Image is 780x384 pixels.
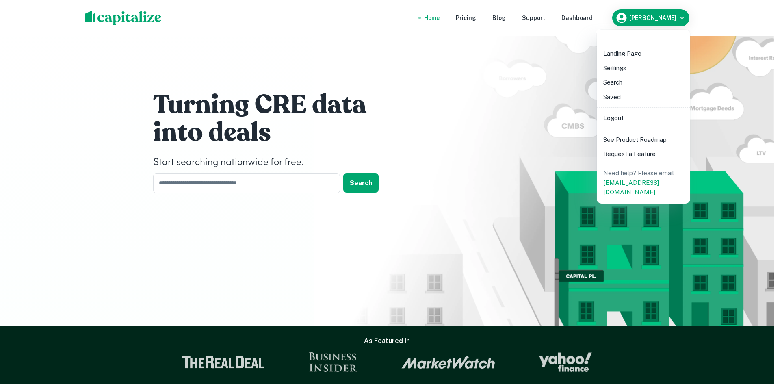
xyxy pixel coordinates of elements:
li: Settings [600,61,687,76]
a: [EMAIL_ADDRESS][DOMAIN_NAME] [603,179,659,196]
li: See Product Roadmap [600,132,687,147]
li: Logout [600,111,687,126]
li: Landing Page [600,46,687,61]
li: Request a Feature [600,147,687,161]
iframe: Chat Widget [739,319,780,358]
li: Saved [600,90,687,104]
p: Need help? Please email [603,168,684,197]
li: Search [600,75,687,90]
